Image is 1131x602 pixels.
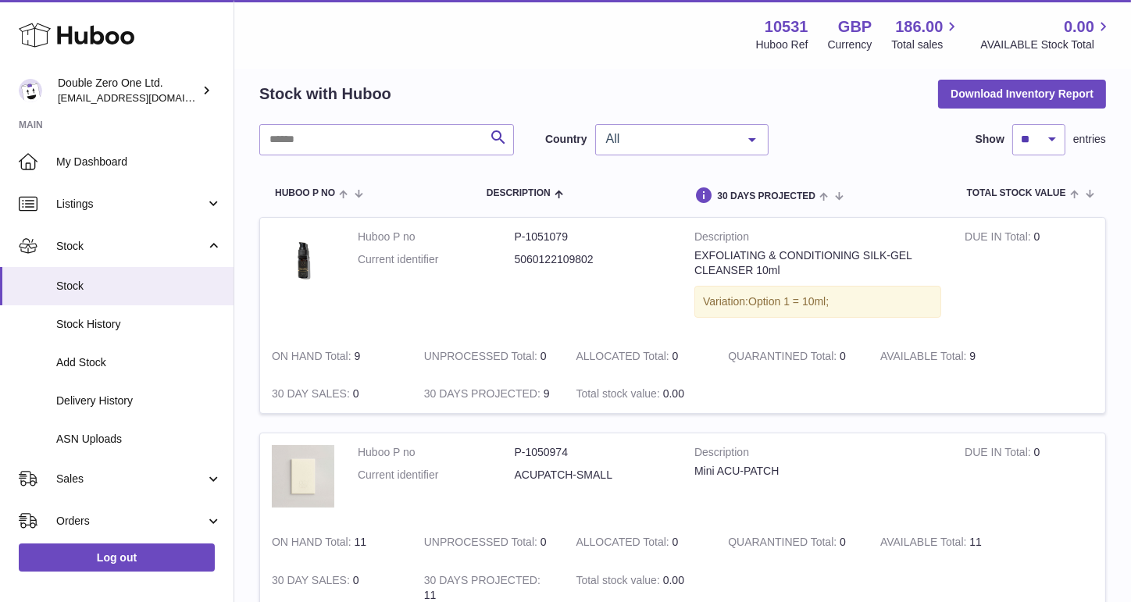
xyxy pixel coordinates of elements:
[56,279,222,294] span: Stock
[965,446,1033,462] strong: DUE IN Total
[260,375,412,413] td: 0
[56,514,205,529] span: Orders
[272,350,355,366] strong: ON HAND Total
[895,16,943,37] span: 186.00
[1073,132,1106,147] span: entries
[58,91,230,104] span: [EMAIL_ADDRESS][DOMAIN_NAME]
[565,337,717,376] td: 0
[880,350,969,366] strong: AVAILABLE Total
[424,350,541,366] strong: UNPROCESSED Total
[260,523,412,561] td: 11
[728,536,840,552] strong: QUARANTINED Total
[694,464,941,479] div: Mini ACU-PATCH
[576,350,673,366] strong: ALLOCATED Total
[694,445,941,464] strong: Description
[694,248,941,278] div: EXFOLIATING & CONDITIONING SILK-GEL CLEANSER 10ml
[272,574,353,590] strong: 30 DAY SALES
[980,16,1112,52] a: 0.00 AVAILABLE Stock Total
[487,188,551,198] span: Description
[424,574,541,590] strong: 30 DAYS PROJECTED
[424,536,541,552] strong: UNPROCESSED Total
[869,337,1021,376] td: 9
[275,188,335,198] span: Huboo P no
[840,350,846,362] span: 0
[1064,16,1094,37] span: 0.00
[56,317,222,332] span: Stock History
[56,197,205,212] span: Listings
[663,574,684,586] span: 0.00
[58,76,198,105] div: Double Zero One Ltd.
[412,337,565,376] td: 0
[19,79,42,102] img: hello@001skincare.com
[272,445,334,508] img: product image
[56,432,222,447] span: ASN Uploads
[545,132,587,147] label: Country
[967,188,1066,198] span: Total stock value
[565,523,717,561] td: 0
[272,387,353,404] strong: 30 DAY SALES
[576,574,663,590] strong: Total stock value
[358,468,515,483] dt: Current identifier
[358,230,515,244] dt: Huboo P no
[272,536,355,552] strong: ON HAND Total
[828,37,872,52] div: Currency
[56,472,205,486] span: Sales
[748,295,829,308] span: Option 1 = 10ml;
[56,355,222,370] span: Add Stock
[765,16,808,37] strong: 10531
[694,286,941,318] div: Variation:
[358,445,515,460] dt: Huboo P no
[260,337,412,376] td: 9
[515,445,672,460] dd: P-1050974
[976,132,1004,147] label: Show
[576,387,663,404] strong: Total stock value
[663,387,684,400] span: 0.00
[515,252,672,267] dd: 5060122109802
[756,37,808,52] div: Huboo Ref
[19,543,215,572] a: Log out
[515,230,672,244] dd: P-1051079
[965,230,1033,247] strong: DUE IN Total
[880,536,969,552] strong: AVAILABLE Total
[272,230,334,292] img: product image
[602,131,737,147] span: All
[953,433,1105,523] td: 0
[56,394,222,408] span: Delivery History
[891,16,961,52] a: 186.00 Total sales
[56,155,222,169] span: My Dashboard
[838,16,872,37] strong: GBP
[56,239,205,254] span: Stock
[515,468,672,483] dd: ACUPATCH-SMALL
[840,536,846,548] span: 0
[717,191,815,201] span: 30 DAYS PROJECTED
[938,80,1106,108] button: Download Inventory Report
[412,523,565,561] td: 0
[358,252,515,267] dt: Current identifier
[891,37,961,52] span: Total sales
[259,84,391,105] h2: Stock with Huboo
[953,218,1105,337] td: 0
[869,523,1021,561] td: 11
[980,37,1112,52] span: AVAILABLE Stock Total
[576,536,673,552] strong: ALLOCATED Total
[694,230,941,248] strong: Description
[728,350,840,366] strong: QUARANTINED Total
[424,387,544,404] strong: 30 DAYS PROJECTED
[412,375,565,413] td: 9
